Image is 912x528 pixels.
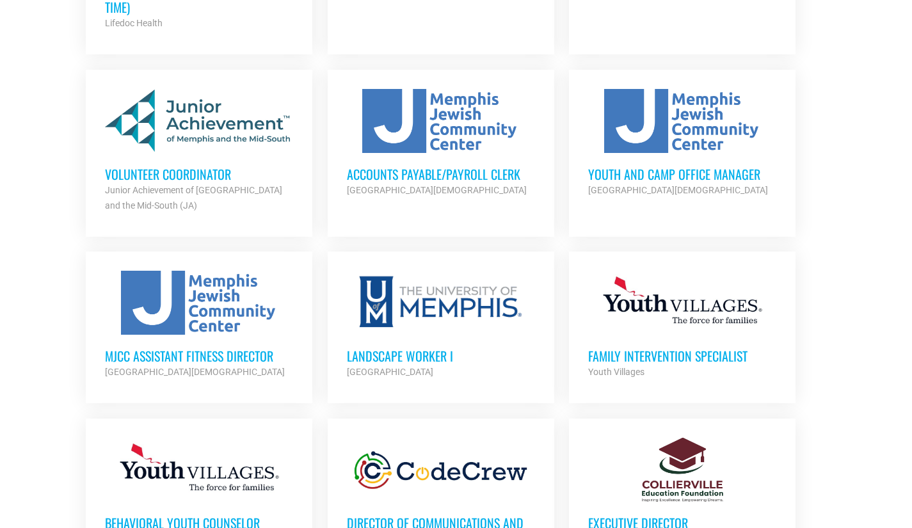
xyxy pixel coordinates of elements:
[86,252,312,399] a: MJCC Assistant Fitness Director [GEOGRAPHIC_DATA][DEMOGRAPHIC_DATA]
[347,185,527,195] strong: [GEOGRAPHIC_DATA][DEMOGRAPHIC_DATA]
[105,18,163,28] strong: Lifedoc Health
[328,252,554,399] a: Landscape Worker I [GEOGRAPHIC_DATA]
[347,166,535,182] h3: Accounts Payable/Payroll Clerk
[105,166,293,182] h3: Volunteer Coordinator
[347,348,535,364] h3: Landscape Worker I
[105,185,282,211] strong: Junior Achievement of [GEOGRAPHIC_DATA] and the Mid-South (JA)
[347,367,433,377] strong: [GEOGRAPHIC_DATA]
[105,348,293,364] h3: MJCC Assistant Fitness Director
[588,185,768,195] strong: [GEOGRAPHIC_DATA][DEMOGRAPHIC_DATA]
[588,348,776,364] h3: Family Intervention Specialist
[588,367,644,377] strong: Youth Villages
[86,70,312,232] a: Volunteer Coordinator Junior Achievement of [GEOGRAPHIC_DATA] and the Mid-South (JA)
[588,166,776,182] h3: Youth and Camp Office Manager
[328,70,554,217] a: Accounts Payable/Payroll Clerk [GEOGRAPHIC_DATA][DEMOGRAPHIC_DATA]
[105,367,285,377] strong: [GEOGRAPHIC_DATA][DEMOGRAPHIC_DATA]
[569,70,796,217] a: Youth and Camp Office Manager [GEOGRAPHIC_DATA][DEMOGRAPHIC_DATA]
[569,252,796,399] a: Family Intervention Specialist Youth Villages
